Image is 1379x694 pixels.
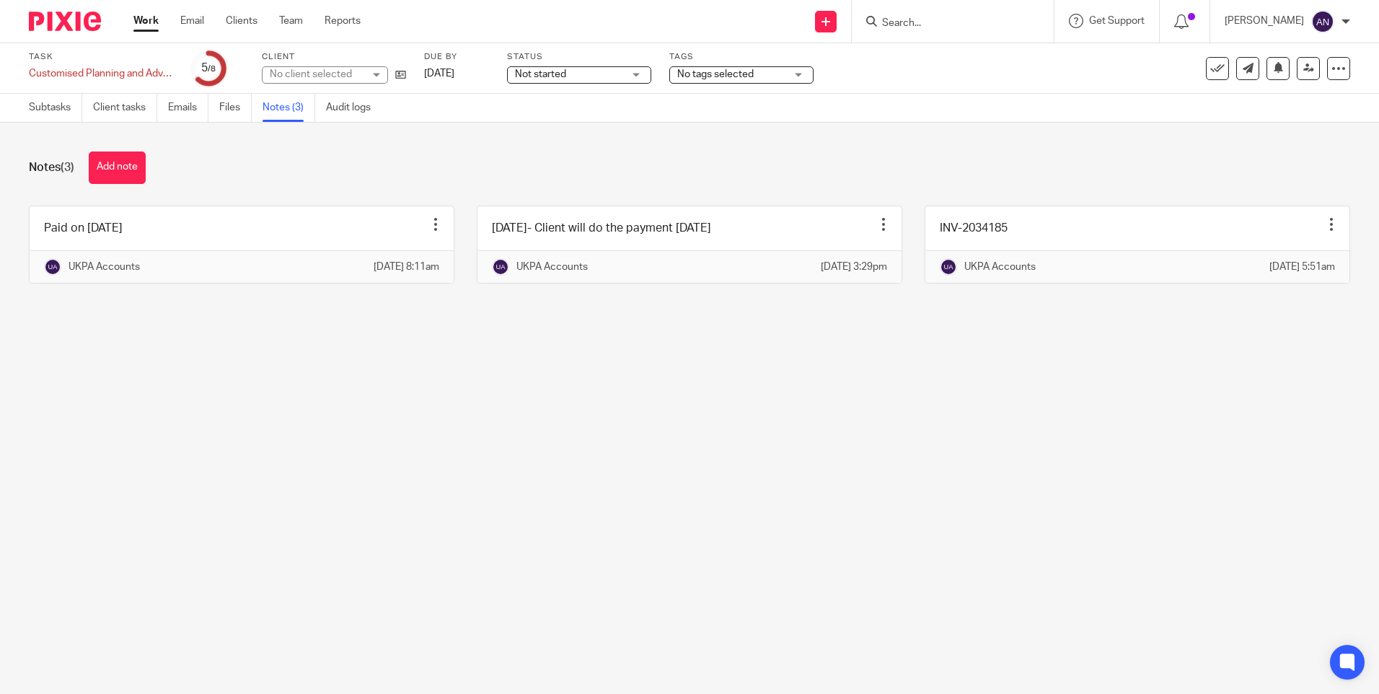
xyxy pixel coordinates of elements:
[219,94,252,122] a: Files
[61,162,74,173] span: (3)
[29,160,74,175] h1: Notes
[208,65,216,73] small: /8
[168,94,208,122] a: Emails
[180,14,204,28] a: Email
[669,51,814,63] label: Tags
[881,17,1010,30] input: Search
[201,60,216,76] div: 5
[262,51,406,63] label: Client
[1311,10,1334,33] img: svg%3E
[1225,14,1304,28] p: [PERSON_NAME]
[964,260,1036,274] p: UKPA Accounts
[424,69,454,79] span: [DATE]
[492,258,509,276] img: svg%3E
[270,67,364,82] div: No client selected
[374,260,439,274] p: [DATE] 8:11am
[325,14,361,28] a: Reports
[940,258,957,276] img: svg%3E
[29,94,82,122] a: Subtasks
[226,14,257,28] a: Clients
[44,258,61,276] img: svg%3E
[1269,260,1335,274] p: [DATE] 5:51am
[133,14,159,28] a: Work
[1089,16,1145,26] span: Get Support
[29,12,101,31] img: Pixie
[507,51,651,63] label: Status
[424,51,489,63] label: Due by
[29,51,173,63] label: Task
[263,94,315,122] a: Notes (3)
[89,151,146,184] button: Add note
[821,260,887,274] p: [DATE] 3:29pm
[29,66,173,81] div: Customised Planning and Advisory Services
[69,260,140,274] p: UKPA Accounts
[279,14,303,28] a: Team
[515,69,566,79] span: Not started
[677,69,754,79] span: No tags selected
[93,94,157,122] a: Client tasks
[326,94,382,122] a: Audit logs
[516,260,588,274] p: UKPA Accounts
